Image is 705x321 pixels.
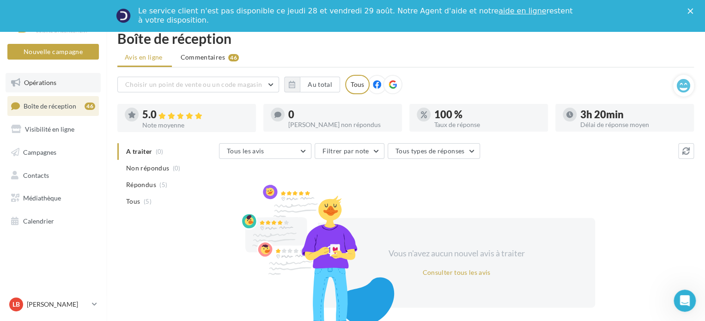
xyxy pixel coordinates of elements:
[24,79,56,86] span: Opérations
[126,197,140,206] span: Tous
[315,143,384,159] button: Filtrer par note
[85,103,95,110] div: 46
[126,164,169,173] span: Non répondus
[159,181,167,188] span: (5)
[227,147,264,155] span: Tous les avis
[173,164,181,172] span: (0)
[117,77,279,92] button: Choisir un point de vente ou un code magasin
[6,143,101,162] a: Campagnes
[24,102,76,109] span: Boîte de réception
[125,80,262,88] span: Choisir un point de vente ou un code magasin
[284,77,340,92] button: Au total
[6,166,101,185] a: Contacts
[288,109,395,120] div: 0
[300,77,340,92] button: Au total
[12,300,20,309] span: LB
[288,121,395,128] div: [PERSON_NAME] non répondus
[6,212,101,231] a: Calendrier
[6,120,101,139] a: Visibilité en ligne
[27,300,88,309] p: [PERSON_NAME]
[345,75,370,94] div: Tous
[580,121,687,128] div: Délai de réponse moyen
[144,198,152,205] span: (5)
[23,194,61,202] span: Médiathèque
[687,8,697,14] div: Fermer
[116,8,131,23] img: Profile image for Service-Client
[142,122,249,128] div: Note moyenne
[6,188,101,208] a: Médiathèque
[117,31,694,45] div: Boîte de réception
[142,109,249,120] div: 5.0
[419,267,494,278] button: Consulter tous les avis
[388,143,480,159] button: Tous types de réponses
[219,143,311,159] button: Tous les avis
[674,290,696,312] iframe: Intercom live chat
[395,147,465,155] span: Tous types de réponses
[25,125,74,133] span: Visibilité en ligne
[377,248,536,260] div: Vous n'avez aucun nouvel avis à traiter
[228,54,239,61] div: 46
[434,121,541,128] div: Taux de réponse
[126,180,156,189] span: Répondus
[498,6,546,15] a: aide en ligne
[23,217,54,225] span: Calendrier
[23,148,56,156] span: Campagnes
[138,6,574,25] div: Le service client n'est pas disponible ce jeudi 28 et vendredi 29 août. Notre Agent d'aide et not...
[7,296,99,313] a: LB [PERSON_NAME]
[6,73,101,92] a: Opérations
[181,53,225,62] span: Commentaires
[7,44,99,60] button: Nouvelle campagne
[6,96,101,116] a: Boîte de réception46
[580,109,687,120] div: 3h 20min
[23,171,49,179] span: Contacts
[434,109,541,120] div: 100 %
